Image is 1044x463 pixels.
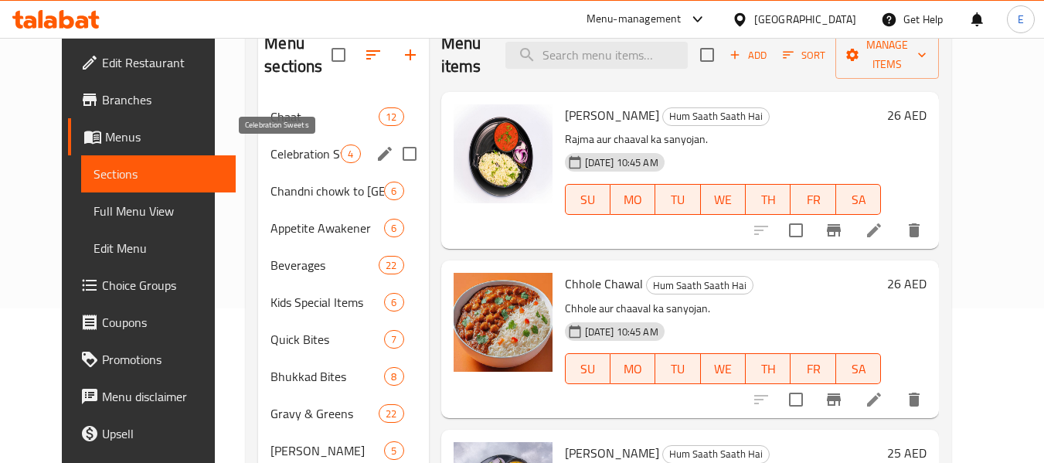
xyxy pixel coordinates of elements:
span: WE [707,358,740,380]
span: 8 [385,369,403,384]
h6: 26 AED [887,104,927,126]
span: 12 [379,110,403,124]
span: 4 [342,147,359,162]
div: Celebration Sweets4edit [258,135,428,172]
span: [DATE] 10:45 AM [579,325,665,339]
span: FR [797,189,829,211]
div: Chandni chowk to China [270,182,384,200]
a: Full Menu View [81,192,236,230]
button: SA [836,184,881,215]
div: Hum Saath Saath Hai [662,107,770,126]
span: Upsell [102,424,224,443]
span: TH [752,358,784,380]
div: items [379,404,403,423]
span: Sections [94,165,224,183]
div: Chulbul Chawal [270,441,384,460]
button: SU [565,353,610,384]
div: Quick Bites7 [258,321,428,358]
span: 6 [385,295,403,310]
button: FR [791,353,835,384]
span: Sort sections [355,36,392,73]
button: SA [836,353,881,384]
span: 22 [379,258,403,273]
div: Gravy & Greens22 [258,395,428,432]
div: Kids Special Items [270,293,384,312]
span: Beverages [270,256,379,274]
span: Hum Saath Saath Hai [663,445,769,463]
div: items [384,219,403,237]
span: 5 [385,444,403,458]
div: Gravy & Greens [270,404,379,423]
a: Coupons [68,304,236,341]
div: Kids Special Items6 [258,284,428,321]
button: delete [896,212,933,249]
a: Sections [81,155,236,192]
a: Choice Groups [68,267,236,304]
span: Promotions [102,350,224,369]
button: Manage items [835,31,939,79]
span: 22 [379,407,403,421]
button: TH [746,184,791,215]
span: Select to update [780,383,812,416]
a: Edit menu item [865,221,883,240]
span: Quick Bites [270,330,384,349]
span: Menu disclaimer [102,387,224,406]
span: Sort items [773,43,835,67]
h6: 26 AED [887,273,927,294]
div: Chandni chowk to [GEOGRAPHIC_DATA]6 [258,172,428,209]
span: Appetite Awakener [270,219,384,237]
button: TU [655,353,700,384]
span: SU [572,189,604,211]
span: 6 [385,184,403,199]
a: Branches [68,81,236,118]
input: search [505,42,688,69]
span: FR [797,358,829,380]
span: Add [727,46,769,64]
span: Choice Groups [102,276,224,294]
a: Edit Menu [81,230,236,267]
span: Full Menu View [94,202,224,220]
a: Promotions [68,341,236,378]
div: Bhukkad Bites8 [258,358,428,395]
span: Add item [723,43,773,67]
span: SA [842,189,875,211]
button: WE [701,184,746,215]
span: Hum Saath Saath Hai [647,277,753,294]
span: Chaat [270,107,379,126]
span: TU [661,189,694,211]
button: Branch-specific-item [815,212,852,249]
div: items [384,182,403,200]
span: Select section [691,39,723,71]
span: [PERSON_NAME] [565,104,659,127]
a: Upsell [68,415,236,452]
span: Branches [102,90,224,109]
a: Edit Restaurant [68,44,236,81]
img: Rajma Chawal [454,104,553,203]
span: Select all sections [322,39,355,71]
button: MO [610,353,655,384]
a: Menus [68,118,236,155]
span: E [1018,11,1024,28]
div: Chaat12 [258,98,428,135]
button: MO [610,184,655,215]
button: SU [565,184,610,215]
img: Chhole Chawal [454,273,553,372]
h2: Menu items [441,32,488,78]
span: Bhukkad Bites [270,367,384,386]
span: Chandni chowk to [GEOGRAPHIC_DATA] [270,182,384,200]
button: FR [791,184,835,215]
span: Select to update [780,214,812,247]
button: Add section [392,36,429,73]
button: Add [723,43,773,67]
button: TH [746,353,791,384]
span: [DATE] 10:45 AM [579,155,665,170]
span: 6 [385,221,403,236]
span: 7 [385,332,403,347]
span: WE [707,189,740,211]
div: items [379,256,403,274]
div: items [384,330,403,349]
button: Branch-specific-item [815,381,852,418]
